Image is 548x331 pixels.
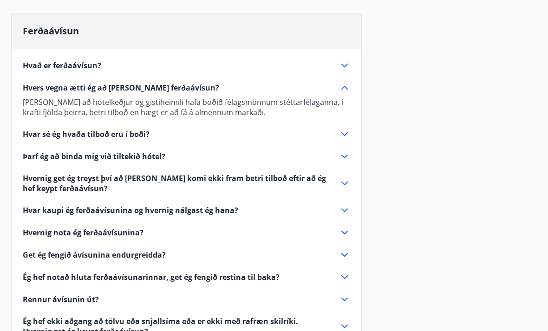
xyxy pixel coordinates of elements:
[23,173,350,194] div: Hvernig get ég treyst því að [PERSON_NAME] komi ekki fram betri tilboð eftir að ég hef keypt ferð...
[23,60,350,71] div: Hvað er ferðaávísun?
[23,227,350,238] div: Hvernig nota ég ferðaávísunina?
[23,60,101,71] span: Hvað er ferðaávísun?
[23,129,350,140] div: Hvar sé ég hvaða tilboð eru í boði?
[23,205,238,215] span: Hvar kaupi ég ferðaávísunina og hvernig nálgast ég hana?
[23,97,350,117] p: [PERSON_NAME] að hótelkeðjur og gistiheimili hafa boðið félagsmönnum stéttarfélaganna, í krafti f...
[23,93,350,117] div: Hvers vegna ætti ég að [PERSON_NAME] ferðaávísun?
[23,250,166,260] span: Get ég fengið ávísunina endurgreidda?
[23,82,350,93] div: Hvers vegna ætti ég að [PERSON_NAME] ferðaávísun?
[23,25,79,37] span: Ferðaávísun
[23,151,350,162] div: Þarf ég að binda mig við tiltekið hótel?
[23,272,350,283] div: Ég hef notað hluta ferðaávísunarinnar, get ég fengið restina til baka?
[23,272,280,282] span: Ég hef notað hluta ferðaávísunarinnar, get ég fengið restina til baka?
[23,83,219,93] span: Hvers vegna ætti ég að [PERSON_NAME] ferðaávísun?
[23,249,350,260] div: Get ég fengið ávísunina endurgreidda?
[23,294,350,305] div: Rennur ávísunin út?
[23,151,165,162] span: Þarf ég að binda mig við tiltekið hótel?
[23,173,328,194] span: Hvernig get ég treyst því að [PERSON_NAME] komi ekki fram betri tilboð eftir að ég hef keypt ferð...
[23,205,350,216] div: Hvar kaupi ég ferðaávísunina og hvernig nálgast ég hana?
[23,227,144,238] span: Hvernig nota ég ferðaávísunina?
[23,294,99,305] span: Rennur ávísunin út?
[23,129,150,139] span: Hvar sé ég hvaða tilboð eru í boði?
